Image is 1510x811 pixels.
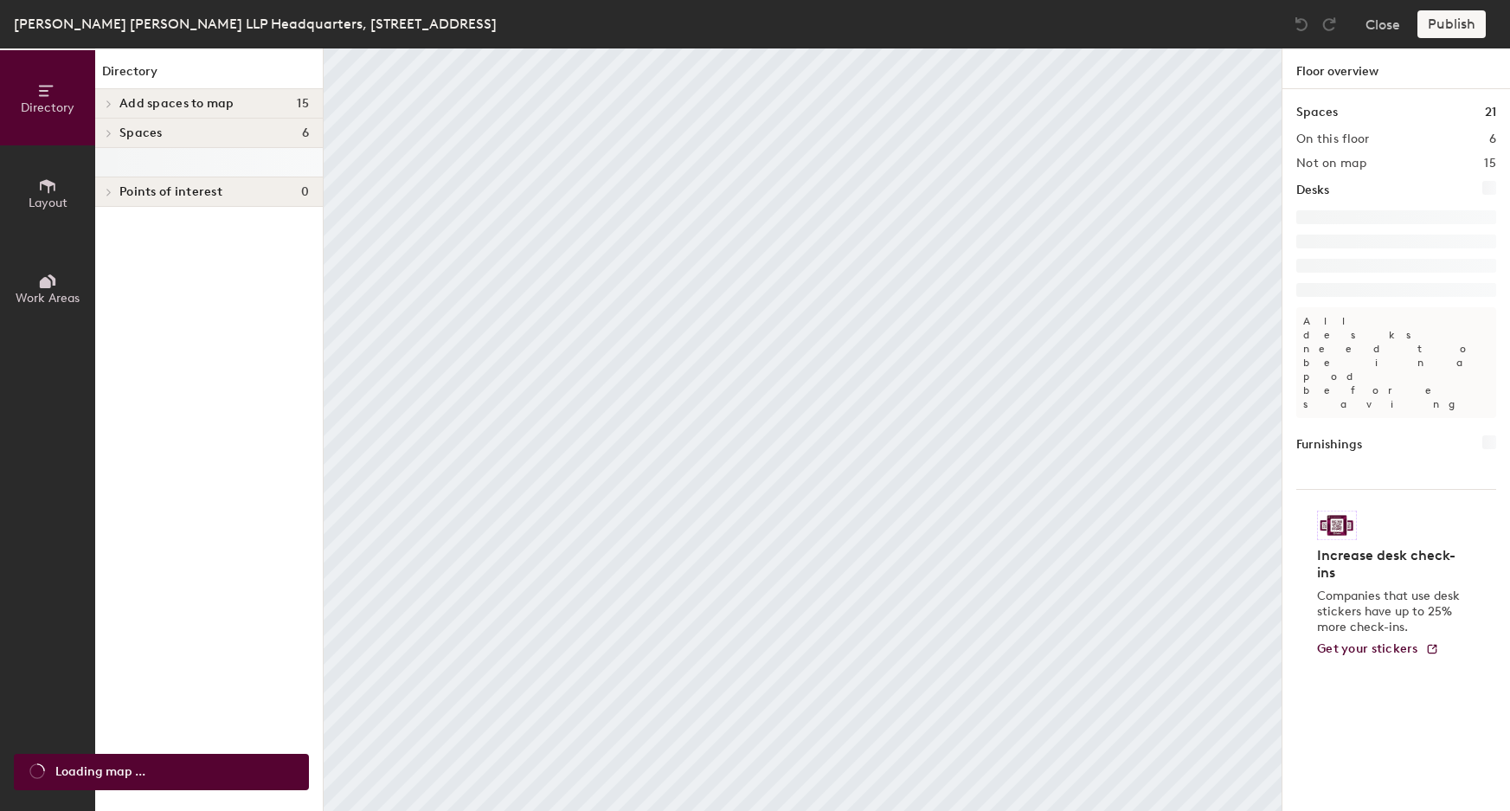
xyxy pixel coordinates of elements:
img: Undo [1293,16,1310,33]
a: Get your stickers [1317,642,1439,657]
span: 15 [297,97,309,111]
img: Sticker logo [1317,511,1357,540]
p: Companies that use desk stickers have up to 25% more check-ins. [1317,589,1465,635]
img: Redo [1320,16,1338,33]
h2: 15 [1484,157,1496,171]
h1: Spaces [1296,103,1338,122]
span: Get your stickers [1317,641,1418,656]
span: 6 [302,126,309,140]
h2: On this floor [1296,132,1370,146]
span: 0 [301,185,309,199]
h1: Furnishings [1296,435,1362,454]
span: Layout [29,196,67,210]
button: Close [1365,10,1400,38]
span: Add spaces to map [119,97,235,111]
h1: 21 [1485,103,1496,122]
h2: Not on map [1296,157,1366,171]
h2: 6 [1489,132,1496,146]
canvas: Map [324,48,1282,811]
span: Loading map ... [55,763,145,782]
div: [PERSON_NAME] [PERSON_NAME] LLP Headquarters, [STREET_ADDRESS] [14,13,497,35]
span: Spaces [119,126,163,140]
h1: Floor overview [1282,48,1510,89]
p: All desks need to be in a pod before saving [1296,307,1496,418]
h1: Directory [95,62,323,89]
h4: Increase desk check-ins [1317,547,1465,582]
span: Work Areas [16,291,80,306]
span: Directory [21,100,74,115]
span: Points of interest [119,185,222,199]
h1: Desks [1296,181,1329,200]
